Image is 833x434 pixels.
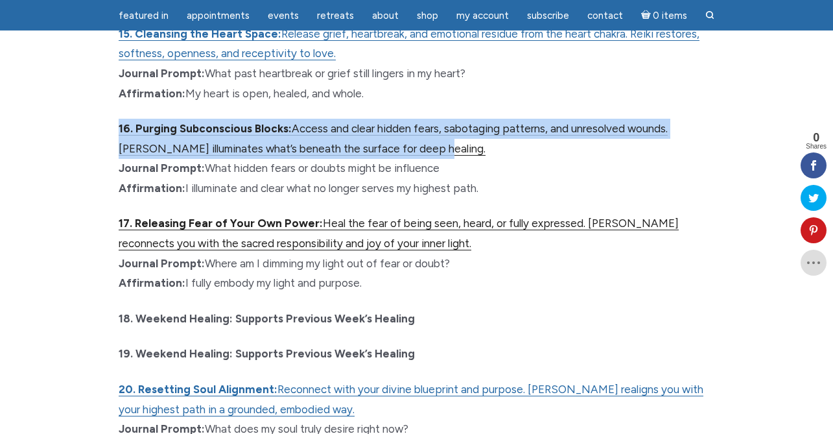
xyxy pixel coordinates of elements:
a: 16. Purging Subconscious Blocks:Access and clear hidden fears, sabotaging patterns, and unresolve... [119,122,668,156]
strong: 19. Weekend Healing: Supports Previous Week’s Healing [119,347,415,360]
strong: Affirmation: [119,87,185,100]
strong: 16. Purging Subconscious Blocks: [119,122,292,135]
strong: Affirmation: [119,276,185,289]
span: featured in [119,10,169,21]
strong: 18. Weekend Healing: Supports Previous Week’s Healing [119,312,415,325]
a: featured in [111,3,176,29]
a: Appointments [179,3,257,29]
a: Contact [580,3,631,29]
span: Subscribe [527,10,569,21]
span: My Account [456,10,509,21]
strong: 17. Releasing Fear of Your Own Power: [119,217,323,230]
a: Cart0 items [633,2,696,29]
a: Events [260,3,307,29]
span: 0 [806,132,827,143]
strong: Journal Prompt: [119,257,205,270]
span: Contact [587,10,623,21]
strong: Journal Prompt: [119,67,205,80]
a: 17. Releasing Fear of Your Own Power:Heal the fear of being seen, heard, or fully expressed. [PER... [119,217,679,250]
span: 0 items [653,11,687,21]
span: Shares [806,143,827,150]
strong: 20. Resetting Soul Alignment: [119,383,277,396]
p: Where am I dimming my light out of fear or doubt? I fully embody my light and purpose. [119,213,715,293]
span: About [372,10,399,21]
a: Subscribe [519,3,577,29]
a: Retreats [309,3,362,29]
strong: Affirmation: [119,182,185,195]
i: Cart [641,10,653,21]
a: About [364,3,406,29]
a: 20. Resetting Soul Alignment:Reconnect with your divine blueprint and purpose. [PERSON_NAME] real... [119,383,703,416]
strong: 15. Cleansing the Heart Space: [119,27,281,40]
a: Shop [409,3,446,29]
span: Shop [417,10,438,21]
span: Retreats [317,10,354,21]
strong: Journal Prompt: [119,162,205,175]
p: What hidden fears or doubts might be influence I illuminate and clear what no longer serves my hi... [119,119,715,198]
span: Events [268,10,299,21]
span: Appointments [187,10,250,21]
a: My Account [449,3,517,29]
p: What past heartbreak or grief still lingers in my heart? My heart is open, healed, and whole. [119,24,715,103]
